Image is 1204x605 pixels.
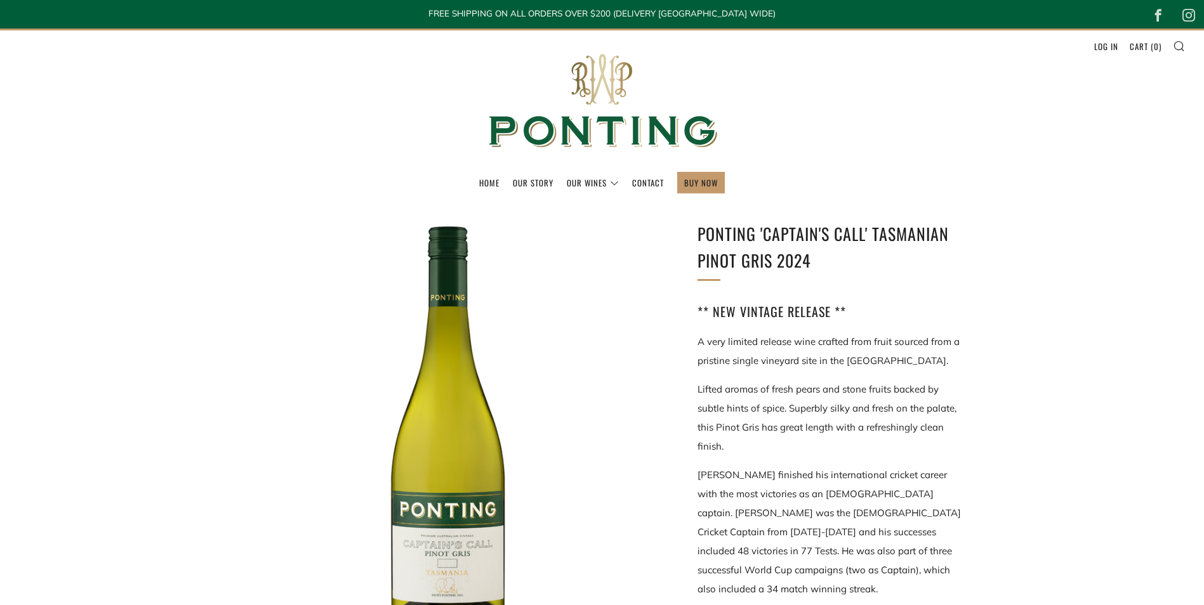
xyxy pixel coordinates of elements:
[684,172,718,193] a: BUY NOW
[1094,36,1118,56] a: Log in
[1154,40,1159,53] span: 0
[479,172,499,193] a: Home
[513,172,553,193] a: Our Story
[698,300,964,323] h3: ** NEW VINTAGE RELEASE **
[1130,36,1161,56] a: Cart (0)
[698,332,964,370] p: A very limited release wine crafted from fruit sourced from a pristine single vineyard site in th...
[698,465,964,599] p: [PERSON_NAME] finished his international cricket career with the most victories as an [DEMOGRAPHI...
[698,221,964,273] h1: Ponting 'Captain's Call' Tasmanian Pinot Gris 2024
[567,172,619,193] a: Our Wines
[632,172,664,193] a: Contact
[475,30,729,172] img: Ponting Wines
[698,380,964,456] p: Lifted aromas of fresh pears and stone fruits backed by subtle hints of spice. Superbly silky and...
